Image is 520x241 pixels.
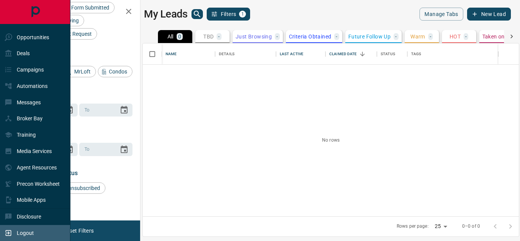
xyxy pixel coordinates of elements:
p: Future Follow Up [348,34,391,39]
div: Claimed Date [329,43,357,65]
span: unsubscribed [65,185,103,191]
div: Last Active [280,43,303,65]
div: MrLoft [63,66,96,77]
span: MrLoft [72,69,93,75]
button: Choose date [116,102,132,118]
div: Tags [411,43,421,65]
div: Details [215,43,276,65]
p: TBD [203,34,214,39]
button: Reset Filters [58,224,99,237]
p: - [465,34,467,39]
div: Last Active [276,43,325,65]
p: HOT [450,34,461,39]
div: Condos [98,66,132,77]
div: Tags [407,43,498,65]
button: Sort [357,49,368,59]
button: New Lead [467,8,511,21]
div: Status [377,43,407,65]
div: Claimed Date [325,43,377,65]
p: Warm [410,34,425,39]
p: 0 [178,34,181,39]
div: Name [162,43,215,65]
p: - [395,34,397,39]
button: search button [191,9,203,19]
span: 1 [240,11,245,17]
div: Details [219,43,234,65]
p: Just Browsing [236,34,272,39]
span: Condos [106,69,130,75]
p: - [336,34,337,39]
p: Criteria Obtained [289,34,332,39]
h1: My Leads [144,8,188,20]
div: unsubscribed [63,182,105,194]
p: - [430,34,431,39]
p: - [276,34,278,39]
div: Name [166,43,177,65]
div: Status [381,43,395,65]
button: Filters1 [207,8,250,21]
button: Manage Tabs [420,8,463,21]
button: Choose date [116,142,132,157]
div: 25 [432,221,450,232]
p: - [218,34,220,39]
p: Rows per page: [397,223,429,230]
p: All [167,34,174,39]
p: 0–0 of 0 [462,223,480,230]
